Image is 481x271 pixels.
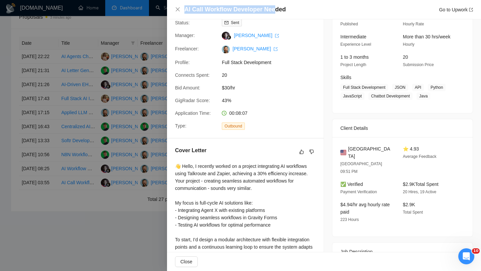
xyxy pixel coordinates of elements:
button: dislike [308,148,316,156]
span: Manager: [175,33,195,38]
span: JSON [392,84,408,91]
button: Close [175,7,180,12]
span: ✅ Verified [340,182,363,187]
span: Connects Spent: [175,72,210,78]
span: Project Length [340,62,366,67]
span: 43% [222,97,322,104]
span: Bid Amount: [175,85,200,90]
iframe: Intercom live chat [458,248,474,264]
span: 20 [403,54,408,60]
span: Application Time: [175,110,211,116]
span: dislike [309,149,314,155]
span: export [274,47,278,51]
span: export [275,34,279,38]
span: 00:08:07 [229,110,248,116]
a: [PERSON_NAME] export [234,33,279,38]
h5: Cover Letter [175,147,206,155]
span: Published [340,22,358,26]
span: GigRadar Score: [175,98,210,103]
span: Close [180,258,192,265]
span: Submission Price [403,62,434,67]
span: Freelancer: [175,46,199,51]
span: API [412,84,424,91]
span: Experience Level [340,42,371,47]
span: Full Stack Development [222,59,322,66]
span: Sent [231,20,239,25]
span: $2.9K Total Spent [403,182,439,187]
span: Chatbot Development [368,92,413,100]
span: $30/hr [222,84,322,91]
img: 🇺🇸 [340,149,346,156]
span: Type: [175,123,186,128]
span: 10 [472,248,480,254]
span: More than 30 hrs/week [403,34,450,39]
img: gigradar-bm.png [226,35,231,40]
a: [PERSON_NAME] export [232,46,278,51]
span: Total Spent [403,210,423,215]
span: ⭐ 4.93 [403,146,419,152]
span: Status: [175,20,190,25]
span: Skills [340,75,351,80]
span: Average Feedback [403,154,437,159]
span: Python [428,84,446,91]
span: $4.94/hr avg hourly rate paid [340,202,390,215]
span: Payment Verification [340,190,377,194]
span: 223 Hours [340,217,359,222]
button: Close [175,256,198,267]
span: [GEOGRAPHIC_DATA] [348,145,392,160]
span: Profile: [175,60,190,65]
span: export [469,8,473,12]
a: Go to Upworkexport [439,7,473,12]
span: Hourly [403,42,415,47]
span: 20 Hires, 19 Active [403,190,436,194]
span: JavaScript [340,92,364,100]
span: close [175,7,180,12]
span: 1 to 3 months [340,54,369,60]
div: Client Details [340,119,465,137]
span: Outbound [222,122,245,130]
span: 20 [222,71,322,79]
button: like [298,148,306,156]
span: Java [417,92,430,100]
div: Job Description [340,243,465,261]
span: $2.9K [403,202,415,207]
span: mail [224,21,228,25]
img: c1-JWQDXWEy3CnA6sRtFzzU22paoDq5cZnWyBNc3HWqwvuW0qNnjm1CMP-YmbEEtPC [222,45,230,53]
span: [GEOGRAPHIC_DATA] 09:51 PM [340,162,382,174]
span: Intermediate [340,34,366,39]
h4: AI Call Workflow Developer Needed [184,5,286,14]
span: Full Stack Development [340,84,388,91]
span: like [299,149,304,155]
span: Hourly Rate [403,22,424,26]
span: clock-circle [222,111,226,115]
